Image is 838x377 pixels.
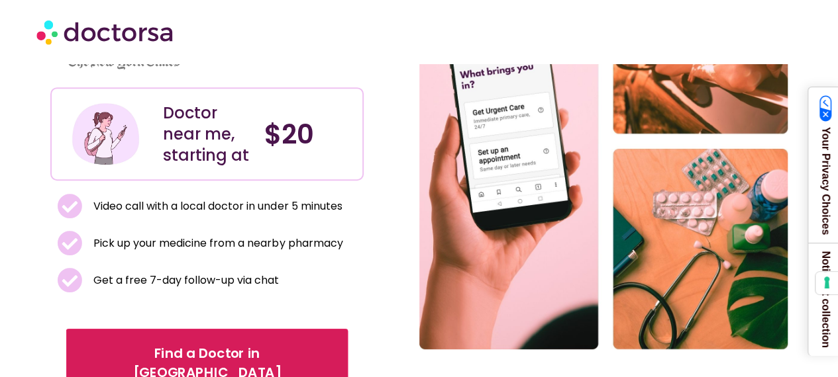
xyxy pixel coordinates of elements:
span: Pick up your medicine from a nearby pharmacy [90,234,342,253]
img: Illustration depicting a young woman in a casual outfit, engaged with her smartphone. She has a p... [70,99,140,169]
button: Your consent preferences for tracking technologies [815,272,838,294]
div: Doctor near me, starting at [163,103,251,166]
span: Get a free 7-day follow-up via chat [90,271,279,290]
span: Video call with a local doctor in under 5 minutes [90,197,342,216]
h4: $20 [264,118,352,150]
